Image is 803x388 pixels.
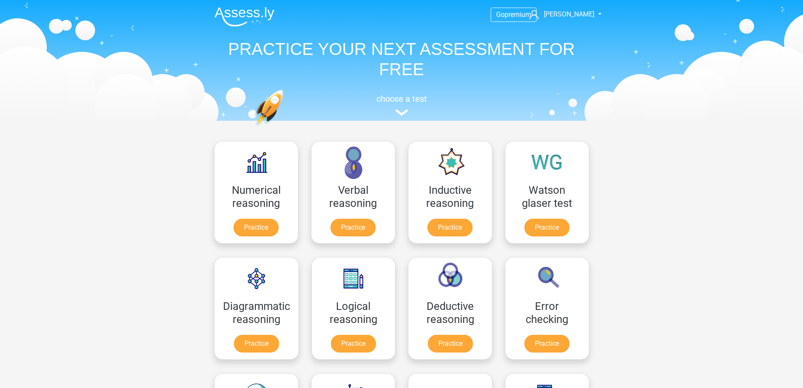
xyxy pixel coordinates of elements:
[254,90,316,166] img: practice
[208,94,596,104] h5: choose a test
[395,109,408,116] img: assessment
[544,10,594,18] span: [PERSON_NAME]
[526,9,595,19] a: [PERSON_NAME]
[524,335,569,353] a: Practice
[208,39,596,79] h1: PRACTICE YOUR NEXT ASSESSMENT FOR FREE
[330,219,376,236] a: Practice
[234,219,279,236] a: Practice
[428,335,473,353] a: Practice
[331,335,376,353] a: Practice
[505,11,531,19] span: premium
[215,7,274,27] img: Assessly
[491,9,536,20] a: Gopremium
[496,11,505,19] span: Go
[234,335,279,353] a: Practice
[208,94,596,116] a: choose a test
[524,219,569,236] a: Practice
[427,219,473,236] a: Practice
